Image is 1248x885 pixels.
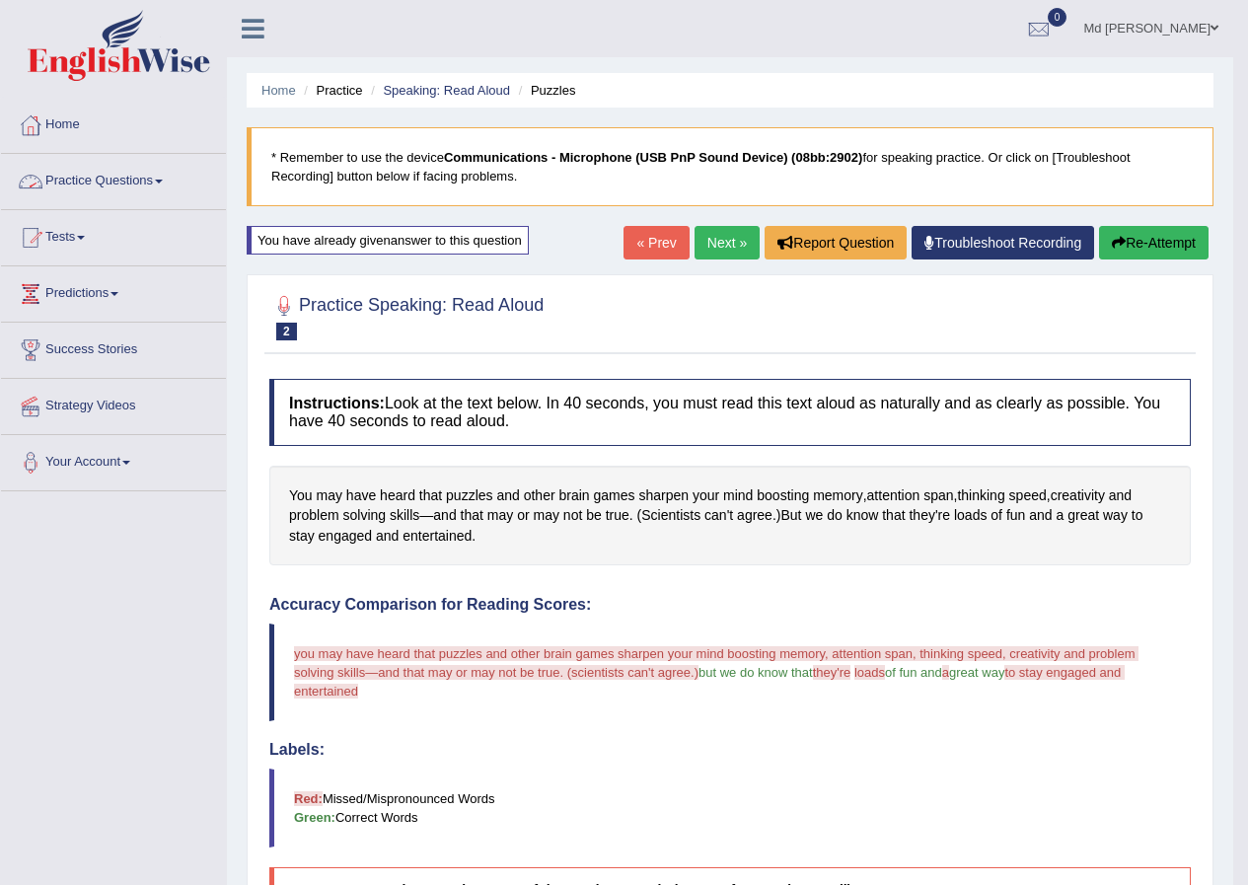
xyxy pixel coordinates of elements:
span: 0 [1048,8,1067,27]
span: Click to see word definition [563,505,582,526]
span: they're [813,665,851,680]
span: Click to see word definition [827,505,843,526]
span: Click to see word definition [723,485,753,506]
span: Click to see word definition [487,505,513,526]
a: Next » [695,226,760,259]
span: Click to see word definition [606,505,629,526]
span: 2 [276,323,297,340]
span: Click to see word definition [882,505,905,526]
span: Click to see word definition [757,485,809,506]
span: Click to see word definition [1051,485,1105,506]
span: Click to see word definition [641,505,700,526]
span: Click to see word definition [780,505,801,526]
span: great way [949,665,1004,680]
span: Click to see word definition [805,505,823,526]
span: Click to see word definition [558,485,589,506]
b: Green: [294,810,335,825]
b: Instructions: [289,395,385,411]
span: Click to see word definition [1006,505,1025,526]
div: You have already given answer to this question [247,226,529,255]
span: Click to see word definition [289,505,339,526]
h4: Accuracy Comparison for Reading Scores: [269,596,1191,614]
span: Click to see word definition [403,526,472,547]
a: Home [261,83,296,98]
span: Click to see word definition [957,485,1004,506]
span: Click to see word definition [319,526,373,547]
li: Practice [299,81,362,100]
span: Click to see word definition [737,505,772,526]
b: Communications - Microphone (USB PnP Sound Device) (08bb:2902) [444,150,863,165]
span: Click to see word definition [496,485,519,506]
span: Click to see word definition [1029,505,1052,526]
span: Click to see word definition [813,485,863,506]
span: Click to see word definition [317,485,342,506]
span: Click to see word definition [693,485,719,506]
span: Click to see word definition [846,505,879,526]
span: Click to see word definition [289,485,313,506]
a: Speaking: Read Aloud [383,83,510,98]
span: Click to see word definition [594,485,635,506]
span: Click to see word definition [346,485,376,506]
span: Click to see word definition [517,505,529,526]
span: Click to see word definition [1103,505,1128,526]
span: Click to see word definition [419,485,442,506]
span: Click to see word definition [954,505,987,526]
span: Click to see word definition [1009,485,1047,506]
a: Practice Questions [1,154,226,203]
span: Click to see word definition [446,485,492,506]
span: Click to see word definition [1132,505,1143,526]
button: Re-Attempt [1099,226,1209,259]
span: you may have heard that puzzles and other brain games sharpen your mind boosting memory, attentio... [294,646,1138,680]
span: a [942,665,949,680]
a: Success Stories [1,323,226,372]
span: loads [854,665,885,680]
span: Click to see word definition [376,526,399,547]
a: Your Account [1,435,226,484]
span: Click to see word definition [704,505,733,526]
blockquote: * Remember to use the device for speaking practice. Or click on [Troubleshoot Recording] button b... [247,127,1213,206]
span: Click to see word definition [1067,505,1099,526]
li: Puzzles [514,81,576,100]
span: Click to see word definition [461,505,483,526]
span: Click to see word definition [289,526,315,547]
span: Click to see word definition [638,485,689,506]
h4: Labels: [269,741,1191,759]
a: Troubleshoot Recording [912,226,1094,259]
span: Click to see word definition [586,505,602,526]
span: Click to see word definition [390,505,419,526]
a: Tests [1,210,226,259]
span: Click to see word definition [1057,505,1064,526]
span: Click to see word definition [1109,485,1132,506]
a: Home [1,98,226,147]
h2: Practice Speaking: Read Aloud [269,291,544,340]
span: Click to see word definition [380,485,415,506]
div: , , , — . ( .) . [269,466,1191,566]
button: Report Question [765,226,907,259]
blockquote: Missed/Mispronounced Words Correct Words [269,769,1191,848]
span: but we do know that [698,665,813,680]
h4: Look at the text below. In 40 seconds, you must read this text aloud as naturally and as clearly ... [269,379,1191,445]
span: Click to see word definition [433,505,456,526]
span: Click to see word definition [524,485,555,506]
span: Click to see word definition [534,505,559,526]
span: Click to see word definition [923,485,953,506]
span: Click to see word definition [991,505,1002,526]
span: Click to see word definition [867,485,920,506]
span: Click to see word definition [909,505,950,526]
a: Strategy Videos [1,379,226,428]
a: Predictions [1,266,226,316]
span: of fun and [885,665,942,680]
a: « Prev [624,226,689,259]
span: Click to see word definition [342,505,386,526]
b: Red: [294,791,323,806]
